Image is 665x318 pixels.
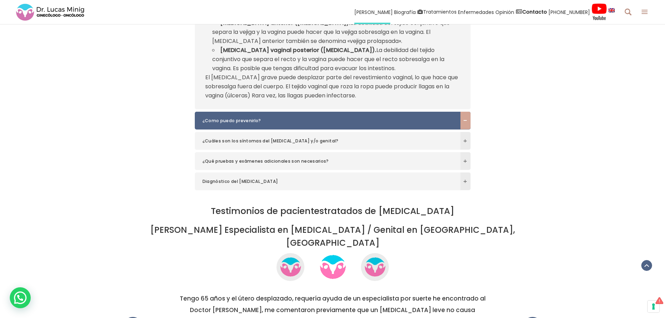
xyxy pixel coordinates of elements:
strong: [MEDICAL_DATA] vaginal posterior ([MEDICAL_DATA]). [220,46,376,54]
span: Diagnóstico del [MEDICAL_DATA] [202,178,449,185]
span: ¿Como puedo prevenirlo? [202,117,449,124]
span: Enfermedades [458,8,494,16]
span: Opinión [495,8,514,16]
a: Testimonios de pacientes [211,205,324,217]
img: Videos Youtube Ginecología [591,3,607,21]
img: language english [608,8,615,12]
li: La debilidad del tejido conjuntivo que separa el recto y la vagina puede hacer que el recto sobre... [212,46,460,73]
p: El [MEDICAL_DATA] grave puede desplazar parte del revestimiento vaginal, lo que hace que sobresal... [205,73,460,100]
span: ¿Qué pruebas y exámenes adicionales son necesarios? [202,158,449,165]
img: Dr Lucas Minig [315,250,350,284]
h2: tratados de [MEDICAL_DATA] [123,206,542,216]
li: La debilidad del tejido conjuntivo que separa la vejiga y la vagina puede hacer que la vejiga sob... [212,19,460,46]
span: Tratamientos [423,8,457,16]
span: ¿Cuáles son los síntomas del [MEDICAL_DATA] y/o genital? [202,138,449,145]
strong: Contacto [522,8,547,15]
li: En general, el está asociado con el [MEDICAL_DATA] de otros órganos pélvicos. Podrías tener lo si... [205,0,460,100]
span: [PERSON_NAME] [354,8,393,16]
strong: [MEDICAL_DATA] anterior ([MEDICAL_DATA]). [220,19,350,27]
span: [PHONE_NUMBER] [548,8,590,16]
h3: [PERSON_NAME] Especialista en [MEDICAL_DATA] / Genital en [GEOGRAPHIC_DATA], [GEOGRAPHIC_DATA] [123,223,542,250]
span: Biografía [394,8,416,16]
